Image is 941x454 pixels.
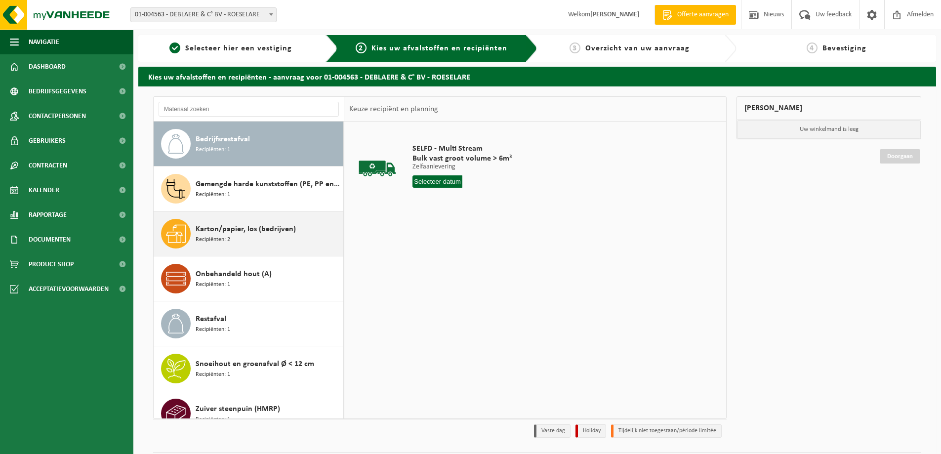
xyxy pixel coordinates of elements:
span: Recipiënten: 1 [196,325,230,334]
a: Offerte aanvragen [655,5,736,25]
span: Selecteer hier een vestiging [185,44,292,52]
input: Selecteer datum [412,175,462,188]
li: Vaste dag [534,424,571,438]
input: Materiaal zoeken [159,102,339,117]
button: Karton/papier, los (bedrijven) Recipiënten: 2 [154,211,344,256]
span: SELFD - Multi Stream [412,144,512,154]
span: Recipiënten: 1 [196,145,230,155]
h2: Kies uw afvalstoffen en recipiënten - aanvraag voor 01-004563 - DEBLAERE & C° BV - ROESELARE [138,67,936,86]
span: 1 [169,42,180,53]
span: Contactpersonen [29,104,86,128]
span: Snoeihout en groenafval Ø < 12 cm [196,358,314,370]
button: Onbehandeld hout (A) Recipiënten: 1 [154,256,344,301]
span: Documenten [29,227,71,252]
li: Holiday [575,424,606,438]
li: Tijdelijk niet toegestaan/période limitée [611,424,722,438]
span: Rapportage [29,203,67,227]
p: Zelfaanlevering [412,164,512,170]
button: Gemengde harde kunststoffen (PE, PP en PVC), recycleerbaar (industrieel) Recipiënten: 1 [154,166,344,211]
span: Navigatie [29,30,59,54]
span: Recipiënten: 1 [196,190,230,200]
span: Bevestiging [822,44,866,52]
span: Acceptatievoorwaarden [29,277,109,301]
span: 01-004563 - DEBLAERE & C° BV - ROESELARE [131,8,276,22]
span: Recipiënten: 2 [196,235,230,245]
span: 2 [356,42,367,53]
span: Overzicht van uw aanvraag [585,44,690,52]
span: Product Shop [29,252,74,277]
span: Bedrijfsrestafval [196,133,250,145]
span: 3 [570,42,580,53]
span: Onbehandeld hout (A) [196,268,272,280]
span: Recipiënten: 1 [196,415,230,424]
span: Kalender [29,178,59,203]
div: Keuze recipiënt en planning [344,97,443,122]
span: Gebruikers [29,128,66,153]
button: Zuiver steenpuin (HMRP) Recipiënten: 1 [154,391,344,436]
span: Bulk vast groot volume > 6m³ [412,154,512,164]
div: [PERSON_NAME] [736,96,921,120]
span: 4 [807,42,818,53]
span: Contracten [29,153,67,178]
span: 01-004563 - DEBLAERE & C° BV - ROESELARE [130,7,277,22]
span: Offerte aanvragen [675,10,731,20]
a: 1Selecteer hier een vestiging [143,42,318,54]
span: Kies uw afvalstoffen en recipiënten [371,44,507,52]
span: Recipiënten: 1 [196,370,230,379]
span: Dashboard [29,54,66,79]
span: Bedrijfsgegevens [29,79,86,104]
strong: [PERSON_NAME] [590,11,640,18]
span: Gemengde harde kunststoffen (PE, PP en PVC), recycleerbaar (industrieel) [196,178,341,190]
span: Karton/papier, los (bedrijven) [196,223,296,235]
button: Bedrijfsrestafval Recipiënten: 1 [154,122,344,166]
button: Snoeihout en groenafval Ø < 12 cm Recipiënten: 1 [154,346,344,391]
span: Recipiënten: 1 [196,280,230,289]
p: Uw winkelmand is leeg [737,120,921,139]
span: Restafval [196,313,226,325]
span: Zuiver steenpuin (HMRP) [196,403,280,415]
button: Restafval Recipiënten: 1 [154,301,344,346]
a: Doorgaan [880,149,920,164]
